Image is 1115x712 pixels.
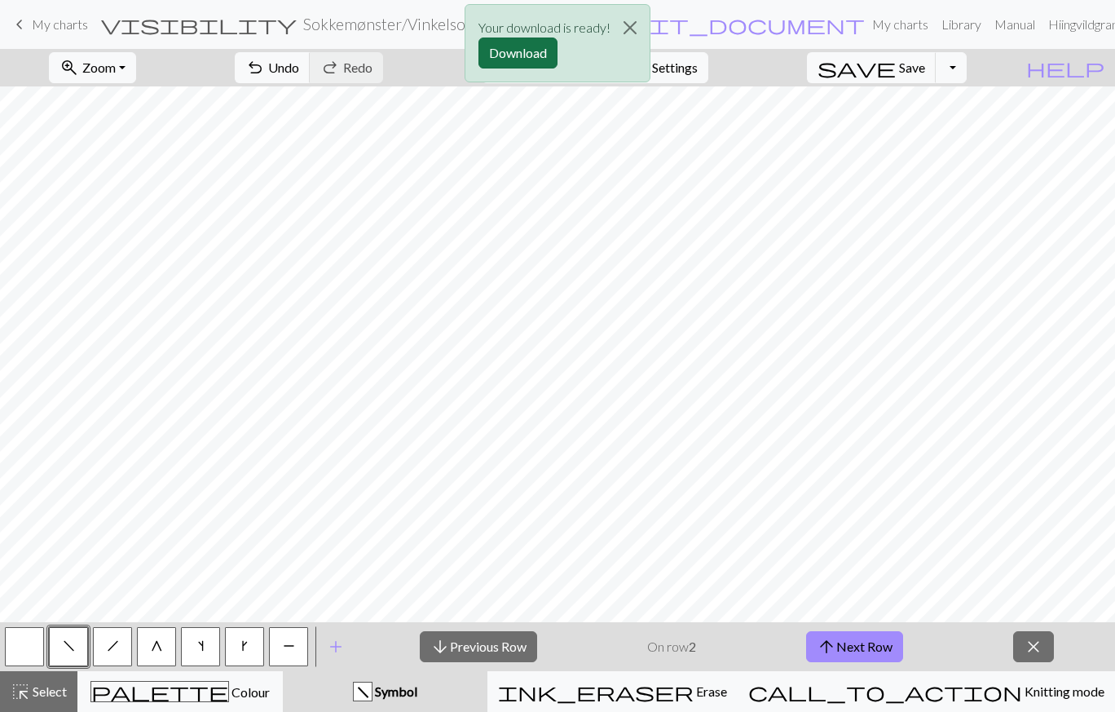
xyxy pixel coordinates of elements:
span: Select [30,683,67,699]
span: increase one left leaning [197,639,205,652]
span: right leaning decrease [107,639,119,652]
span: Knitting mode [1022,683,1104,699]
button: Previous Row [420,631,537,662]
span: add [326,635,346,658]
span: ink_eraser [498,680,694,703]
span: right leaning increase [241,639,249,652]
span: Symbol [372,683,417,699]
button: h [93,627,132,666]
button: Next Row [806,631,903,662]
span: highlight_alt [11,680,30,703]
button: s [181,627,220,666]
button: k [225,627,264,666]
button: Erase [487,671,738,712]
button: G [137,627,176,666]
button: f [49,627,88,666]
span: psso [151,639,163,652]
button: Knitting mode [738,671,1115,712]
span: close [1024,635,1043,658]
span: arrow_downward [430,635,450,658]
span: left leaning decrease [63,639,75,652]
span: arrow_upward [817,635,836,658]
span: Erase [694,683,727,699]
span: purl [283,639,295,652]
strong: 2 [689,639,696,654]
span: Colour [229,684,270,700]
span: call_to_action [748,680,1022,703]
button: P [269,627,308,666]
button: Close [610,5,650,51]
button: Colour [77,671,283,712]
button: f Symbol [283,671,487,712]
div: f [354,683,372,702]
p: On row [647,637,696,657]
p: Your download is ready! [478,18,610,38]
span: palette [91,680,228,703]
button: Download [478,38,557,69]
